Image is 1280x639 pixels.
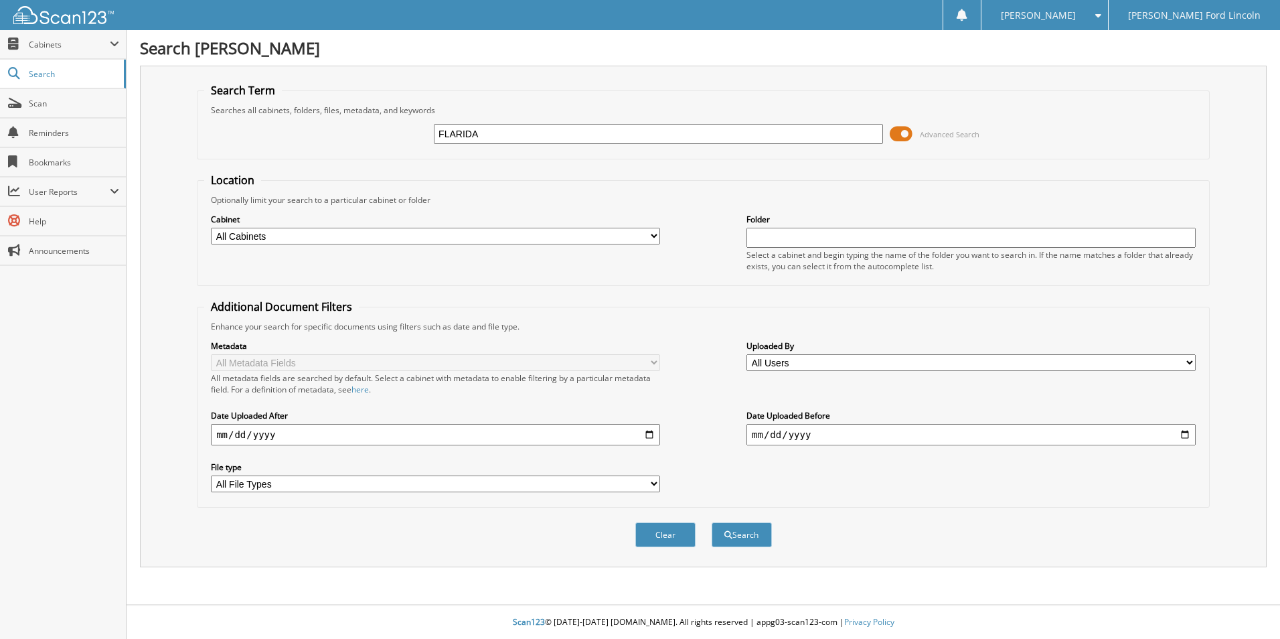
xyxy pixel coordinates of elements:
[351,384,369,395] a: here
[29,98,119,109] span: Scan
[746,214,1196,225] label: Folder
[29,39,110,50] span: Cabinets
[211,410,660,421] label: Date Uploaded After
[920,129,979,139] span: Advanced Search
[204,104,1202,116] div: Searches all cabinets, folders, files, metadata, and keywords
[29,186,110,198] span: User Reports
[13,6,114,24] img: scan123-logo-white.svg
[635,522,696,547] button: Clear
[211,214,660,225] label: Cabinet
[1213,575,1280,639] iframe: Chat Widget
[746,410,1196,421] label: Date Uploaded Before
[204,299,359,314] legend: Additional Document Filters
[211,372,660,395] div: All metadata fields are searched by default. Select a cabinet with metadata to enable filtering b...
[204,173,261,188] legend: Location
[140,37,1267,59] h1: Search [PERSON_NAME]
[29,157,119,168] span: Bookmarks
[127,606,1280,639] div: © [DATE]-[DATE] [DOMAIN_NAME]. All rights reserved | appg03-scan123-com |
[29,68,117,80] span: Search
[204,194,1202,206] div: Optionally limit your search to a particular cabinet or folder
[211,461,660,473] label: File type
[204,321,1202,332] div: Enhance your search for specific documents using filters such as date and file type.
[1128,11,1261,19] span: [PERSON_NAME] Ford Lincoln
[746,424,1196,445] input: end
[204,83,282,98] legend: Search Term
[29,216,119,227] span: Help
[746,340,1196,352] label: Uploaded By
[844,616,894,628] a: Privacy Policy
[513,616,545,628] span: Scan123
[211,424,660,445] input: start
[1001,11,1076,19] span: [PERSON_NAME]
[29,245,119,257] span: Announcements
[211,340,660,352] label: Metadata
[29,127,119,139] span: Reminders
[746,249,1196,272] div: Select a cabinet and begin typing the name of the folder you want to search in. If the name match...
[712,522,772,547] button: Search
